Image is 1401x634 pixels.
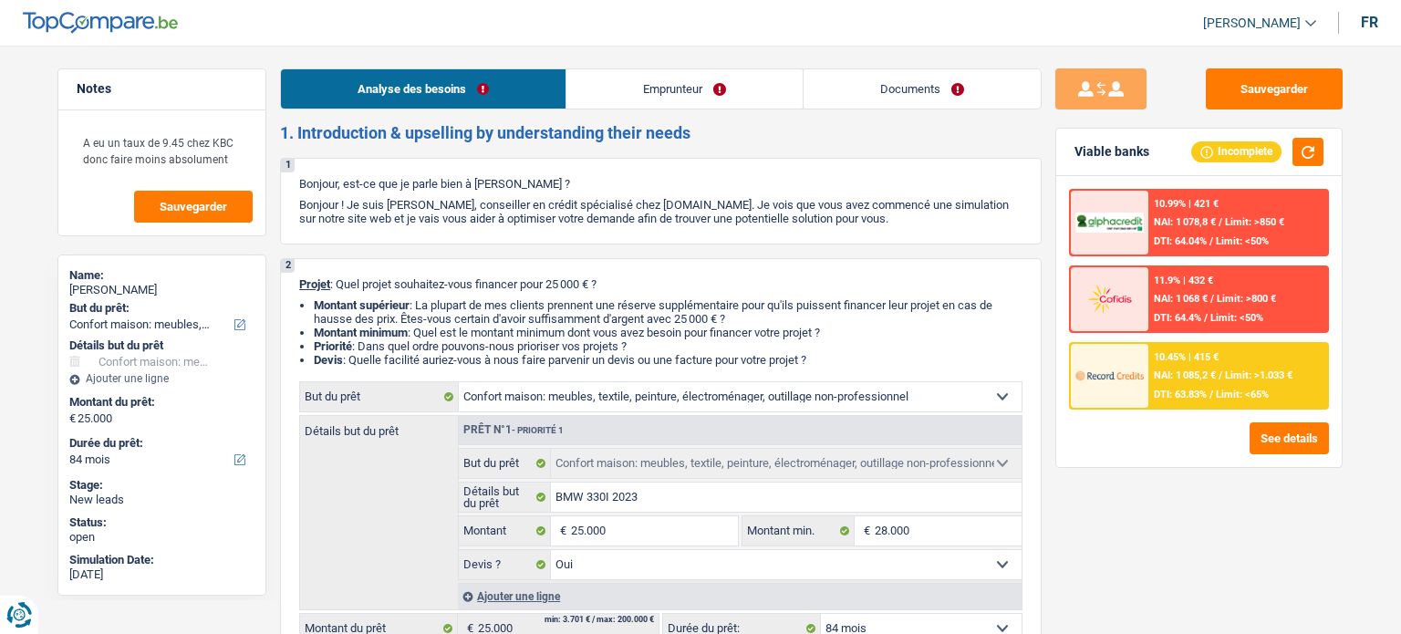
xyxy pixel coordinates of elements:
[1074,144,1149,160] div: Viable banks
[1216,235,1269,247] span: Limit: <50%
[314,339,352,353] strong: Priorité
[1075,282,1143,316] img: Cofidis
[742,516,854,546] label: Montant min.
[1203,16,1301,31] span: [PERSON_NAME]
[69,338,254,353] div: Détails but du prêt
[566,69,803,109] a: Emprunteur
[1206,68,1343,109] button: Sauvegarder
[280,123,1042,143] h2: 1. Introduction & upselling by understanding their needs
[69,301,251,316] label: But du prêt:
[314,353,343,367] span: Devis
[134,191,253,223] button: Sauvegarder
[1191,141,1282,161] div: Incomplete
[160,201,227,213] span: Sauvegarder
[299,277,1022,291] p: : Quel projet souhaitez-vous financer pour 25 000 € ?
[1225,369,1292,381] span: Limit: >1.033 €
[1250,422,1329,454] button: See details
[1154,389,1207,400] span: DTI: 63.83%
[299,177,1022,191] p: Bonjour, est-ce que je parle bien à [PERSON_NAME] ?
[1154,235,1207,247] span: DTI: 64.04%
[69,395,251,410] label: Montant du prêt:
[1209,235,1213,247] span: /
[69,515,254,530] div: Status:
[69,372,254,385] div: Ajouter une ligne
[459,550,551,579] label: Devis ?
[1154,216,1216,228] span: NAI: 1 078,8 €
[1154,351,1219,363] div: 10.45% | 415 €
[1216,389,1269,400] span: Limit: <65%
[314,298,1022,326] li: : La plupart de mes clients prennent une réserve supplémentaire pour qu'ils puissent financer leu...
[855,516,875,546] span: €
[314,326,1022,339] li: : Quel est le montant minimum dont vous avez besoin pour financer votre projet ?
[1154,369,1216,381] span: NAI: 1 085,2 €
[1154,198,1219,210] div: 10.99% | 421 €
[314,326,408,339] strong: Montant minimum
[1210,312,1263,324] span: Limit: <50%
[458,583,1022,609] div: Ajouter une ligne
[1210,293,1214,305] span: /
[1154,275,1213,286] div: 11.9% | 432 €
[1361,14,1378,31] div: fr
[69,567,254,582] div: [DATE]
[459,424,568,436] div: Prêt n°1
[459,516,551,546] label: Montant
[69,436,251,451] label: Durée du prêt:
[77,81,247,97] h5: Notes
[1154,312,1201,324] span: DTI: 64.4%
[459,449,551,478] label: But du prêt
[281,159,295,172] div: 1
[69,268,254,283] div: Name:
[1209,389,1213,400] span: /
[804,69,1041,109] a: Documents
[300,416,458,437] label: Détails but du prêt
[281,69,566,109] a: Analyse des besoins
[1075,359,1143,392] img: Record Credits
[512,425,564,435] span: - Priorité 1
[1075,213,1143,234] img: AlphaCredit
[314,298,410,312] strong: Montant supérieur
[314,339,1022,353] li: : Dans quel ordre pouvons-nous prioriser vos projets ?
[281,259,295,273] div: 2
[1154,293,1208,305] span: NAI: 1 068 €
[459,483,551,512] label: Détails but du prêt
[551,516,571,546] span: €
[69,283,254,297] div: [PERSON_NAME]
[545,616,654,624] div: min: 3.701 € / max: 200.000 €
[69,478,254,493] div: Stage:
[1204,312,1208,324] span: /
[1217,293,1276,305] span: Limit: >800 €
[299,198,1022,225] p: Bonjour ! Je suis [PERSON_NAME], conseiller en crédit spécialisé chez [DOMAIN_NAME]. Je vois que ...
[300,382,459,411] label: But du prêt
[1188,8,1316,38] a: [PERSON_NAME]
[23,12,178,34] img: TopCompare Logo
[69,530,254,545] div: open
[1219,369,1222,381] span: /
[299,277,330,291] span: Projet
[69,553,254,567] div: Simulation Date:
[1219,216,1222,228] span: /
[1225,216,1284,228] span: Limit: >850 €
[69,411,76,426] span: €
[69,493,254,507] div: New leads
[314,353,1022,367] li: : Quelle facilité auriez-vous à nous faire parvenir un devis ou une facture pour votre projet ?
